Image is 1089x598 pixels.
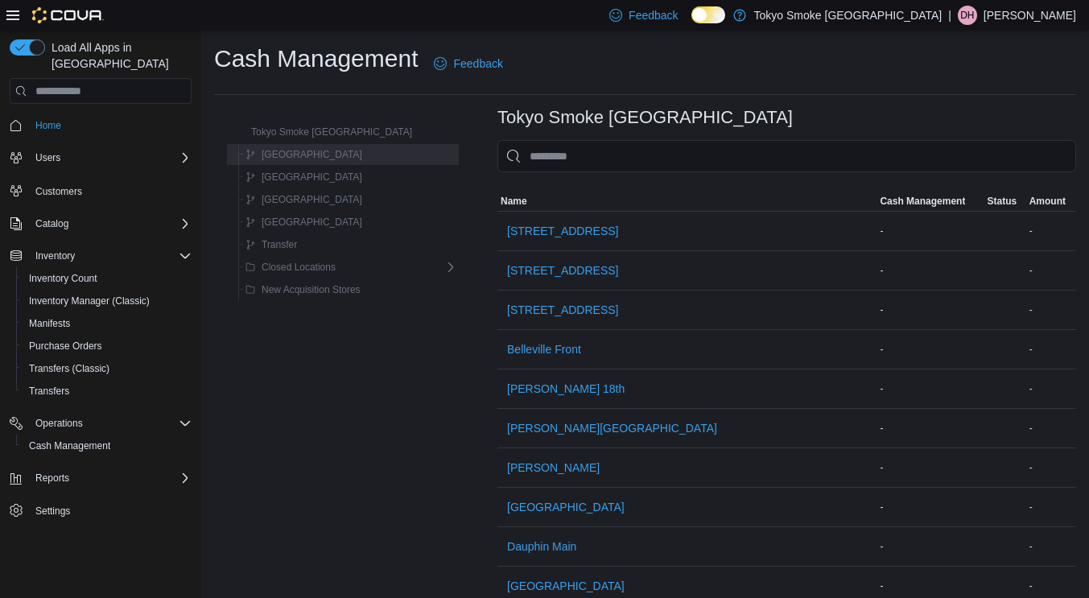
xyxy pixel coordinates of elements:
[29,295,150,307] span: Inventory Manager (Classic)
[754,6,943,25] p: Tokyo Smoke [GEOGRAPHIC_DATA]
[45,39,192,72] span: Load All Apps in [GEOGRAPHIC_DATA]
[29,414,89,433] button: Operations
[507,420,717,436] span: [PERSON_NAME][GEOGRAPHIC_DATA]
[23,314,192,333] span: Manifests
[507,381,625,397] span: [PERSON_NAME] 18th
[507,302,618,318] span: [STREET_ADDRESS]
[16,435,198,457] button: Cash Management
[1026,419,1076,438] div: -
[251,126,412,138] span: Tokyo Smoke [GEOGRAPHIC_DATA]
[29,148,192,167] span: Users
[239,280,367,299] button: New Acquisition Stores
[691,6,725,23] input: Dark Mode
[501,215,625,247] button: [STREET_ADDRESS]
[1026,221,1076,241] div: -
[501,530,583,563] button: Dauphin Main
[3,245,198,267] button: Inventory
[497,192,877,211] button: Name
[984,192,1026,211] button: Status
[229,122,419,142] button: Tokyo Smoke [GEOGRAPHIC_DATA]
[239,167,369,187] button: [GEOGRAPHIC_DATA]
[23,269,192,288] span: Inventory Count
[262,261,336,274] span: Closed Locations
[880,195,965,208] span: Cash Management
[35,417,83,430] span: Operations
[29,385,69,398] span: Transfers
[23,436,117,456] a: Cash Management
[453,56,502,72] span: Feedback
[3,499,198,522] button: Settings
[262,283,361,296] span: New Acquisition Stores
[23,291,192,311] span: Inventory Manager (Classic)
[16,312,198,335] button: Manifests
[507,223,618,239] span: [STREET_ADDRESS]
[629,7,678,23] span: Feedback
[877,192,984,211] button: Cash Management
[3,179,198,202] button: Customers
[427,47,509,80] a: Feedback
[877,340,984,359] div: -
[877,576,984,596] div: -
[23,359,116,378] a: Transfers (Classic)
[23,436,192,456] span: Cash Management
[29,182,89,201] a: Customers
[239,235,303,254] button: Transfer
[1026,576,1076,596] div: -
[984,6,1076,25] p: [PERSON_NAME]
[3,212,198,235] button: Catalog
[501,373,631,405] button: [PERSON_NAME] 18th
[497,140,1076,172] input: This is a search bar. As you type, the results lower in the page will automatically filter.
[877,379,984,398] div: -
[501,491,631,523] button: [GEOGRAPHIC_DATA]
[23,314,76,333] a: Manifests
[3,467,198,489] button: Reports
[501,294,625,326] button: [STREET_ADDRESS]
[262,216,362,229] span: [GEOGRAPHIC_DATA]
[29,362,109,375] span: Transfers (Classic)
[501,333,588,365] button: Belleville Front
[29,116,68,135] a: Home
[501,412,724,444] button: [PERSON_NAME][GEOGRAPHIC_DATA]
[239,212,369,232] button: [GEOGRAPHIC_DATA]
[35,185,82,198] span: Customers
[507,262,618,278] span: [STREET_ADDRESS]
[29,180,192,200] span: Customers
[507,341,581,357] span: Belleville Front
[35,151,60,164] span: Users
[691,23,692,24] span: Dark Mode
[23,336,109,356] a: Purchase Orders
[239,190,369,209] button: [GEOGRAPHIC_DATA]
[214,43,418,75] h1: Cash Management
[1026,340,1076,359] div: -
[29,214,192,233] span: Catalog
[29,468,192,488] span: Reports
[29,414,192,433] span: Operations
[877,221,984,241] div: -
[16,380,198,402] button: Transfers
[958,6,977,25] div: Dylan Hoeppner
[29,501,76,521] a: Settings
[988,195,1017,208] span: Status
[23,269,104,288] a: Inventory Count
[1029,195,1066,208] span: Amount
[23,381,76,401] a: Transfers
[1026,192,1076,211] button: Amount
[10,107,192,564] nav: Complex example
[35,472,69,485] span: Reports
[29,148,67,167] button: Users
[35,217,68,230] span: Catalog
[29,501,192,521] span: Settings
[35,119,61,132] span: Home
[29,214,75,233] button: Catalog
[16,357,198,380] button: Transfers (Classic)
[29,340,102,353] span: Purchase Orders
[23,291,156,311] a: Inventory Manager (Classic)
[16,267,198,290] button: Inventory Count
[29,468,76,488] button: Reports
[501,254,625,287] button: [STREET_ADDRESS]
[877,497,984,517] div: -
[3,412,198,435] button: Operations
[507,499,625,515] span: [GEOGRAPHIC_DATA]
[1026,497,1076,517] div: -
[23,336,192,356] span: Purchase Orders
